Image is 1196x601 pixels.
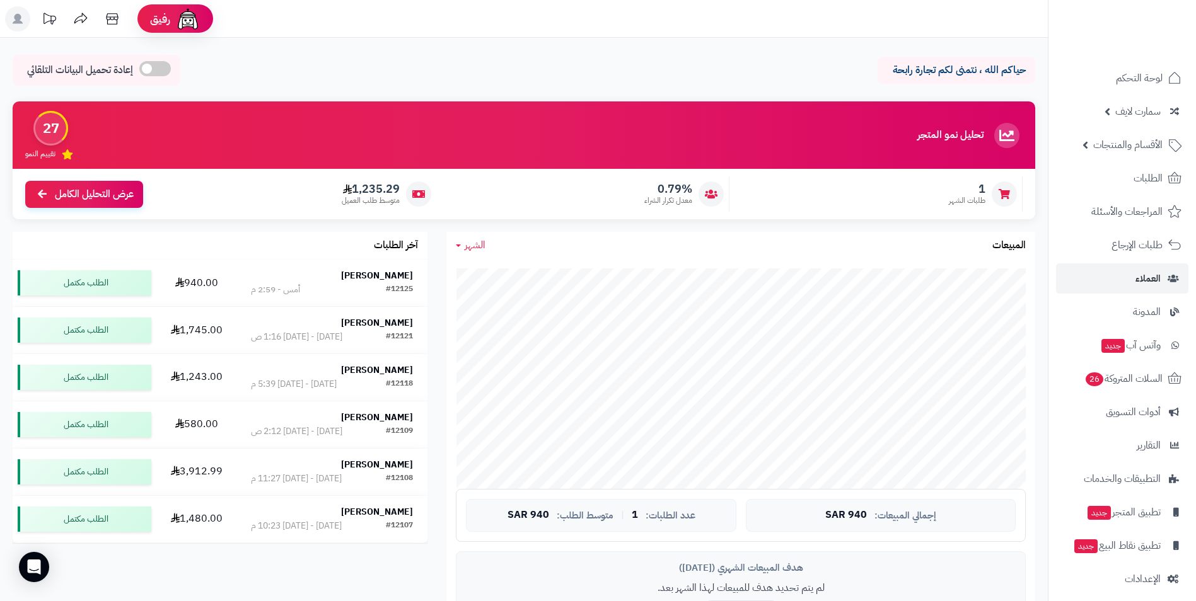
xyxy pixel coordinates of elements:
span: متوسط طلب العميل [342,195,400,206]
div: #12125 [386,283,413,296]
a: التقارير [1056,430,1188,461]
strong: [PERSON_NAME] [341,316,413,329]
span: المراجعات والأسئلة [1091,203,1163,220]
span: 1,235.29 [342,182,400,196]
div: [DATE] - [DATE] 5:39 م [251,378,337,391]
span: 0.79% [644,182,692,196]
a: تحديثات المنصة [33,6,65,35]
span: رفيق [150,11,170,26]
span: التقارير [1137,437,1161,454]
span: الطلبات [1134,169,1163,187]
div: [DATE] - [DATE] 10:23 م [251,520,342,532]
a: أدوات التسويق [1056,397,1188,427]
div: [DATE] - [DATE] 2:12 ص [251,425,342,438]
span: إعادة تحميل البيانات التلقائي [27,63,133,77]
span: عرض التحليل الكامل [55,187,134,202]
span: تطبيق نقاط البيع [1073,537,1161,554]
div: الطلب مكتمل [18,365,151,390]
span: السلات المتروكة [1084,370,1163,387]
td: 1,480.00 [156,496,236,542]
a: تطبيق نقاط البيعجديد [1056,530,1188,561]
span: تقييم النمو [25,149,55,159]
a: العملاء [1056,263,1188,294]
div: #12121 [386,331,413,343]
a: المراجعات والأسئلة [1056,197,1188,227]
td: 940.00 [156,260,236,306]
div: [DATE] - [DATE] 1:16 ص [251,331,342,343]
div: #12109 [386,425,413,438]
span: | [621,510,624,520]
span: وآتس آب [1100,336,1161,354]
div: الطلب مكتمل [18,318,151,343]
span: جديد [1074,539,1098,553]
a: التطبيقات والخدمات [1056,464,1188,494]
strong: [PERSON_NAME] [341,363,413,377]
span: 1 [949,182,985,196]
span: 1 [632,510,638,521]
h3: المبيعات [992,240,1026,251]
a: السلات المتروكة26 [1056,363,1188,394]
span: عدد الطلبات: [646,510,695,521]
a: عرض التحليل الكامل [25,181,143,208]
a: المدونة [1056,297,1188,327]
div: أمس - 2:59 م [251,283,300,296]
div: هدف المبيعات الشهري ([DATE]) [466,561,1016,575]
span: المدونة [1133,303,1161,321]
span: طلبات الشهر [949,195,985,206]
span: 940 SAR [508,510,549,521]
span: 940 SAR [825,510,867,521]
span: الإعدادات [1125,570,1161,588]
span: تطبيق المتجر [1086,503,1161,521]
a: طلبات الإرجاع [1056,230,1188,260]
span: إجمالي المبيعات: [874,510,936,521]
span: العملاء [1135,270,1161,287]
div: #12108 [386,472,413,485]
img: ai-face.png [175,6,200,31]
a: الطلبات [1056,163,1188,193]
strong: [PERSON_NAME] [341,458,413,471]
span: سمارت لايف [1115,103,1161,120]
div: الطلب مكتمل [18,412,151,437]
span: الأقسام والمنتجات [1093,136,1163,154]
span: طلبات الإرجاع [1112,236,1163,254]
h3: تحليل نمو المتجر [917,130,984,141]
td: 1,243.00 [156,354,236,401]
p: حياكم الله ، نتمنى لكم تجارة رابحة [887,63,1026,77]
a: الإعدادات [1056,564,1188,594]
a: الشهر [456,238,485,253]
p: لم يتم تحديد هدف للمبيعات لهذا الشهر بعد. [466,581,1016,595]
span: جديد [1088,506,1111,520]
span: لوحة التحكم [1116,69,1163,87]
strong: [PERSON_NAME] [341,505,413,518]
strong: [PERSON_NAME] [341,411,413,424]
span: الشهر [465,238,485,253]
div: الطلب مكتمل [18,459,151,484]
span: 26 [1085,372,1105,387]
img: logo-2.png [1110,12,1184,38]
div: #12107 [386,520,413,532]
h3: آخر الطلبات [374,240,418,251]
div: [DATE] - [DATE] 11:27 م [251,472,342,485]
span: جديد [1101,339,1125,353]
div: الطلب مكتمل [18,507,151,532]
span: أدوات التسويق [1106,403,1161,421]
span: معدل تكرار الشراء [644,195,692,206]
td: 1,745.00 [156,307,236,353]
td: 3,912.99 [156,449,236,495]
span: متوسط الطلب: [557,510,613,521]
span: التطبيقات والخدمات [1084,470,1161,488]
strong: [PERSON_NAME] [341,269,413,282]
a: لوحة التحكم [1056,63,1188,93]
div: الطلب مكتمل [18,270,151,295]
a: تطبيق المتجرجديد [1056,497,1188,527]
div: Open Intercom Messenger [19,552,49,582]
td: 580.00 [156,401,236,448]
a: وآتس آبجديد [1056,330,1188,360]
div: #12118 [386,378,413,391]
